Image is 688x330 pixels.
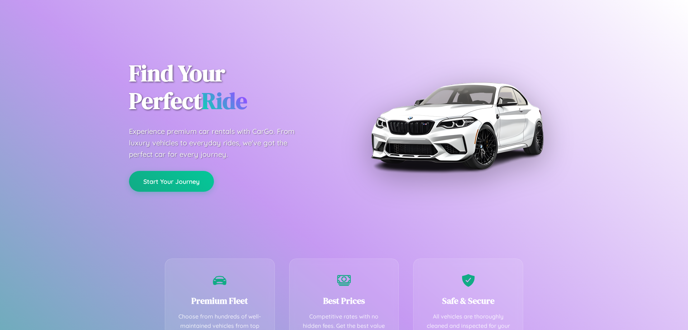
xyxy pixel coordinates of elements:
[367,36,546,215] img: Premium BMW car rental vehicle
[129,60,333,115] h1: Find Your Perfect
[300,295,388,307] h3: Best Prices
[129,126,308,160] p: Experience premium car rentals with CarGo. From luxury vehicles to everyday rides, we've got the ...
[202,85,247,116] span: Ride
[129,171,214,192] button: Start Your Journey
[424,295,512,307] h3: Safe & Secure
[176,295,264,307] h3: Premium Fleet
